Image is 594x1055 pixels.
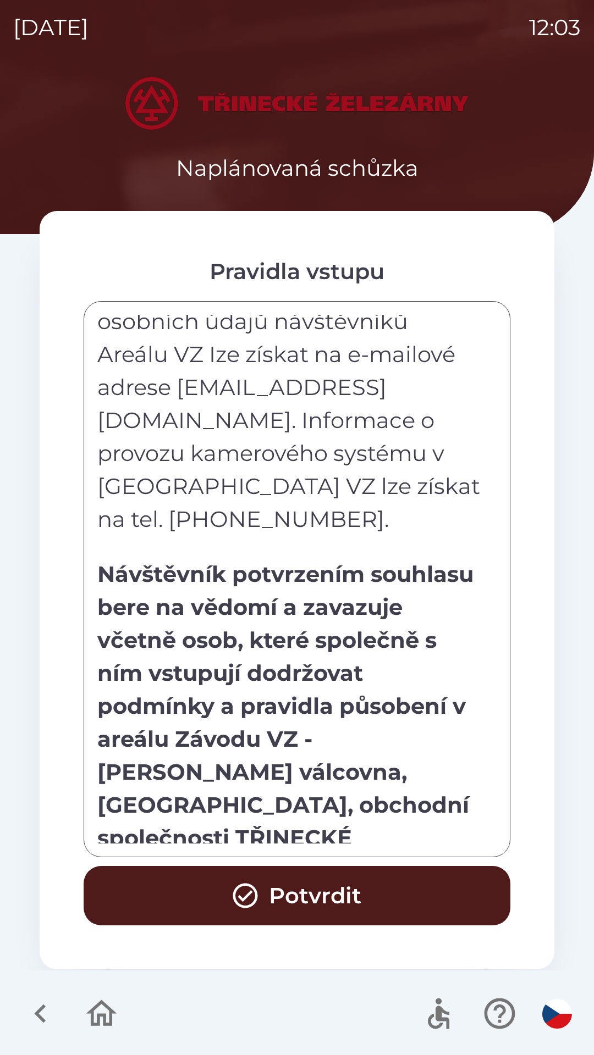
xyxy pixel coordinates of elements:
[13,11,89,44] p: [DATE]
[176,152,419,185] p: Naplánovaná schůzka
[84,255,510,288] div: Pravidla vstupu
[40,77,554,130] img: Logo
[542,999,572,1029] img: cs flag
[529,11,581,44] p: 12:03
[84,866,510,925] button: Potvrdit
[97,272,481,536] p: 04. Další informace o zpracování osobních údajů návštěvníků Areálu VZ Ize získat na e-mailové adr...
[97,560,474,884] strong: Návštěvník potvrzením souhlasu bere na vědomí a zavazuje včetně osob, které společně s ním vstupu...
